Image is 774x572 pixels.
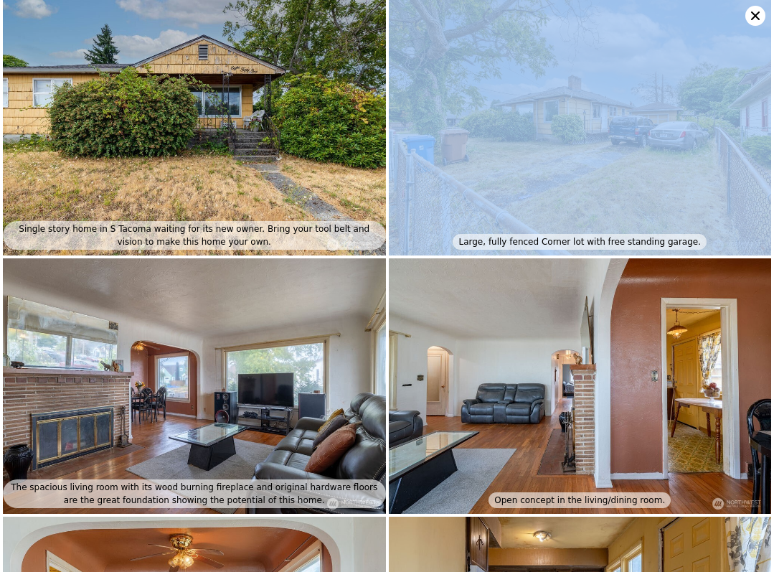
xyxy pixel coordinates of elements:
img: Open concept in the living/dining room. [389,258,772,514]
div: The spacious living room with its wood burning fireplace and original hardware floors are the gre... [3,479,386,508]
div: Large, fully fenced Corner lot with free standing garage. [453,234,707,250]
div: Open concept in the living/dining room. [489,492,671,508]
div: Single story home in S Tacoma waiting for its new owner. Bring your tool belt and vision to make ... [3,221,386,250]
img: The spacious living room with its wood burning fireplace and original hardware floors are the gre... [3,258,386,514]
